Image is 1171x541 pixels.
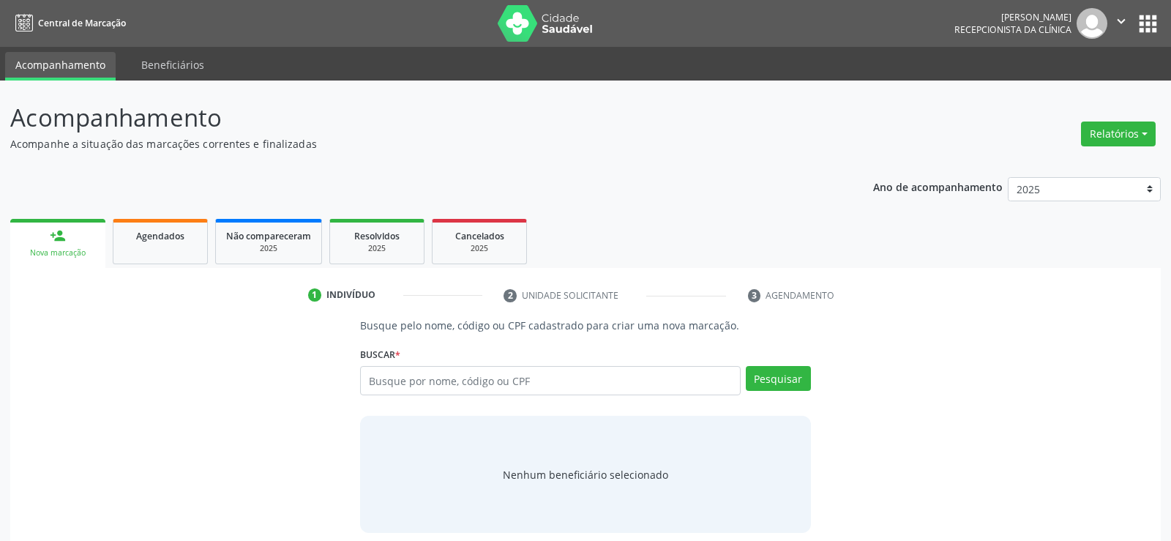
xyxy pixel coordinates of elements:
div: 1 [308,288,321,302]
p: Acompanhe a situação das marcações correntes e finalizadas [10,136,815,152]
span: Resolvidos [354,230,400,242]
div: 2025 [226,243,311,254]
button: apps [1135,11,1161,37]
label: Buscar [360,343,400,366]
span: Não compareceram [226,230,311,242]
a: Central de Marcação [10,11,126,35]
a: Beneficiários [131,52,214,78]
input: Busque por nome, código ou CPF [360,366,740,395]
div: 2025 [443,243,516,254]
p: Ano de acompanhamento [873,177,1003,195]
span: Central de Marcação [38,17,126,29]
span: Nenhum beneficiário selecionado [503,467,668,482]
p: Acompanhamento [10,100,815,136]
span: Agendados [136,230,184,242]
img: img [1077,8,1107,39]
div: person_add [50,228,66,244]
button: Pesquisar [746,366,811,391]
div: Indivíduo [326,288,375,302]
p: Busque pelo nome, código ou CPF cadastrado para criar uma nova marcação. [360,318,810,333]
i:  [1113,13,1129,29]
button:  [1107,8,1135,39]
div: [PERSON_NAME] [954,11,1071,23]
div: Nova marcação [20,247,95,258]
span: Recepcionista da clínica [954,23,1071,36]
span: Cancelados [455,230,504,242]
div: 2025 [340,243,414,254]
a: Acompanhamento [5,52,116,81]
button: Relatórios [1081,122,1156,146]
